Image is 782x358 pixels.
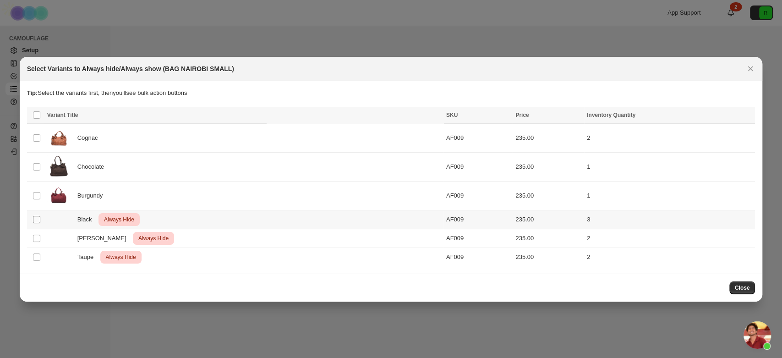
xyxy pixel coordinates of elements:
td: 235.00 [513,248,584,266]
td: 2 [584,229,755,248]
span: Inventory Quantity [587,112,635,118]
td: AF009 [443,181,513,210]
span: [PERSON_NAME] [77,234,131,243]
span: Taupe [77,253,98,262]
a: Chat abierto [744,321,771,349]
span: Close [735,284,750,292]
td: 235.00 [513,123,584,152]
span: Always Hide [137,233,170,244]
button: Close [744,62,757,75]
td: 3 [584,210,755,229]
td: AF009 [443,248,513,266]
strong: Tip: [27,89,38,96]
td: AF009 [443,123,513,152]
img: KENIA0080C1.jpg [47,127,70,149]
span: SKU [446,112,458,118]
td: AF009 [443,152,513,181]
span: Black [77,215,97,224]
td: AF009 [443,210,513,229]
span: Chocolate [77,162,109,171]
td: 2 [584,123,755,152]
img: NAIROBISMALLCH1.jpg [47,155,70,178]
td: 235.00 [513,210,584,229]
td: AF009 [443,229,513,248]
p: Select the variants first, then you'll see bulk action buttons [27,88,755,98]
td: 1 [584,152,755,181]
td: 235.00 [513,229,584,248]
td: 1 [584,181,755,210]
button: Close [729,281,755,294]
span: Burgundy [77,191,108,200]
img: NAIROBISMALLB1.jpg [47,184,70,207]
h2: Select Variants to Always hide/Always show (BAG NAIROBI SMALL) [27,64,234,73]
td: 2 [584,248,755,266]
span: Price [515,112,529,118]
span: Cognac [77,133,103,143]
span: Variant Title [47,112,78,118]
span: Always Hide [104,252,138,263]
span: Always Hide [102,214,136,225]
td: 235.00 [513,181,584,210]
td: 235.00 [513,152,584,181]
